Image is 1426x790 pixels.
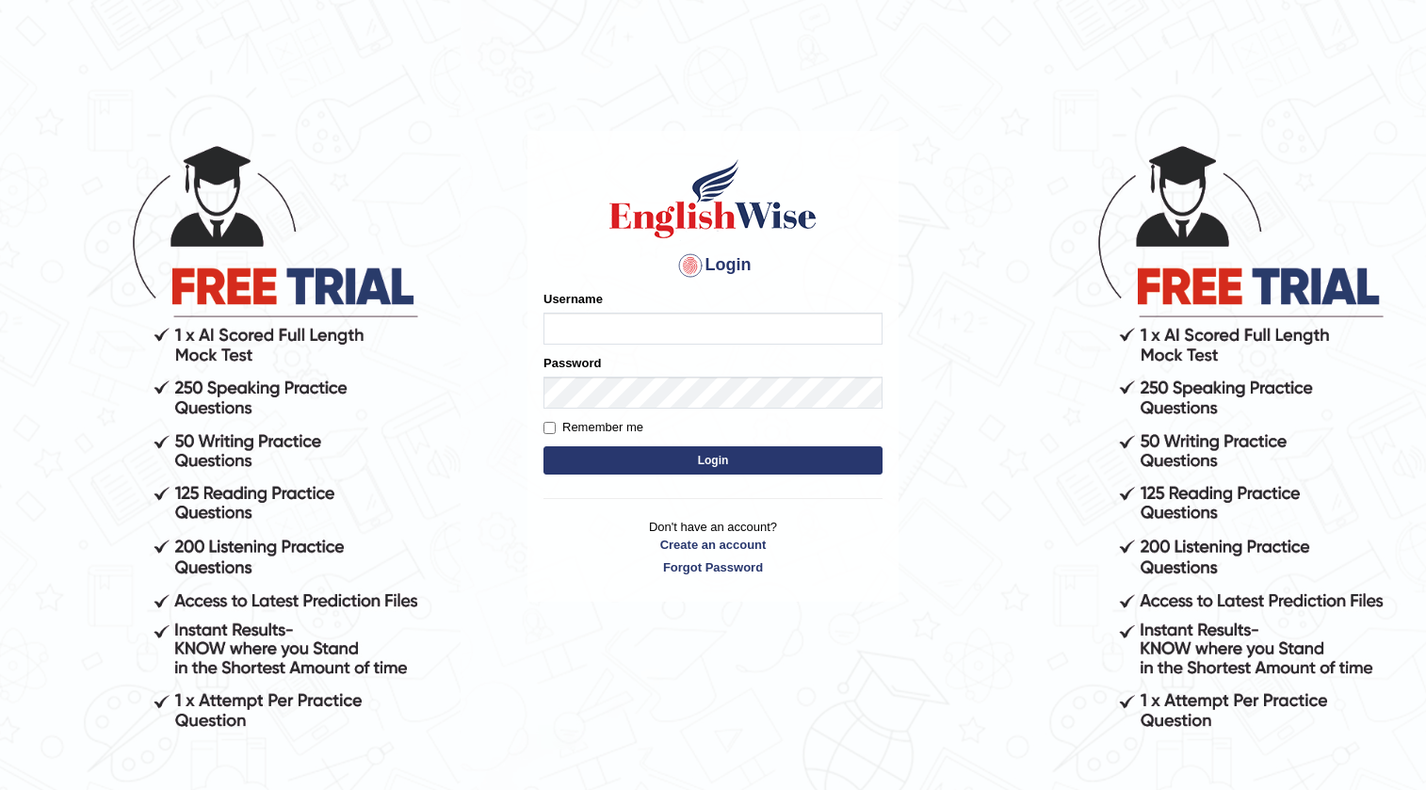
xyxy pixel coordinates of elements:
button: Login [543,446,883,475]
h4: Login [543,250,883,281]
a: Forgot Password [543,558,883,576]
input: Remember me [543,422,556,434]
a: Create an account [543,536,883,554]
label: Username [543,290,603,308]
img: Logo of English Wise sign in for intelligent practice with AI [606,156,820,241]
p: Don't have an account? [543,518,883,576]
label: Remember me [543,418,643,437]
label: Password [543,354,601,372]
